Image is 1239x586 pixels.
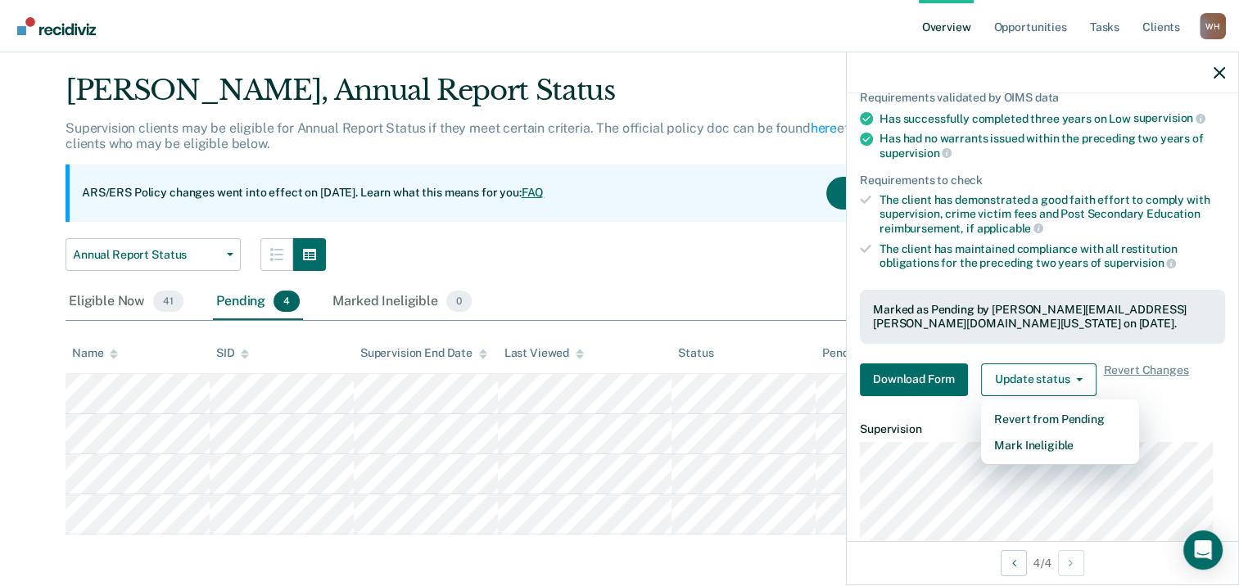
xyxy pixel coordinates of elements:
[72,346,118,360] div: Name
[1103,363,1188,396] span: Revert Changes
[360,346,487,360] div: Supervision End Date
[1133,111,1205,124] span: supervision
[73,248,220,262] span: Annual Report Status
[826,177,982,210] button: Acknowledge & Close
[1200,13,1226,39] div: W H
[981,432,1139,458] button: Mark Ineligible
[873,303,1212,331] div: Marked as Pending by [PERSON_NAME][EMAIL_ADDRESS][PERSON_NAME][DOMAIN_NAME][US_STATE] on [DATE].
[880,111,1225,126] div: Has successfully completed three years on Low
[213,284,303,320] div: Pending
[82,185,544,201] p: ARS/ERS Policy changes went into effect on [DATE]. Learn what this means for you:
[860,91,1225,105] div: Requirements validated by OIMS data
[216,346,250,360] div: SID
[153,291,183,312] span: 41
[329,284,475,320] div: Marked Ineligible
[522,186,545,199] a: FAQ
[860,422,1225,436] dt: Supervision
[1104,256,1176,269] span: supervision
[811,120,837,136] a: here
[880,193,1225,235] div: The client has demonstrated a good faith effort to comply with supervision, crime victim fees and...
[66,120,983,151] p: Supervision clients may be eligible for Annual Report Status if they meet certain criteria. The o...
[274,291,300,312] span: 4
[66,284,187,320] div: Eligible Now
[1183,530,1223,570] div: Open Intercom Messenger
[847,541,1238,584] div: 4 / 4
[66,74,995,120] div: [PERSON_NAME], Annual Report Status
[880,146,952,160] span: supervision
[880,132,1225,160] div: Has had no warrants issued within the preceding two years of
[678,346,713,360] div: Status
[17,17,96,35] img: Recidiviz
[1058,550,1084,576] button: Next Opportunity
[860,363,968,396] button: Download Form
[860,174,1225,187] div: Requirements to check
[880,242,1225,270] div: The client has maintained compliance with all restitution obligations for the preceding two years of
[822,346,898,360] div: Pending for
[1001,550,1027,576] button: Previous Opportunity
[977,222,1043,235] span: applicable
[981,363,1097,396] button: Update status
[504,346,584,360] div: Last Viewed
[1200,13,1226,39] button: Profile dropdown button
[446,291,472,312] span: 0
[981,406,1139,432] button: Revert from Pending
[860,363,974,396] a: Navigate to form link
